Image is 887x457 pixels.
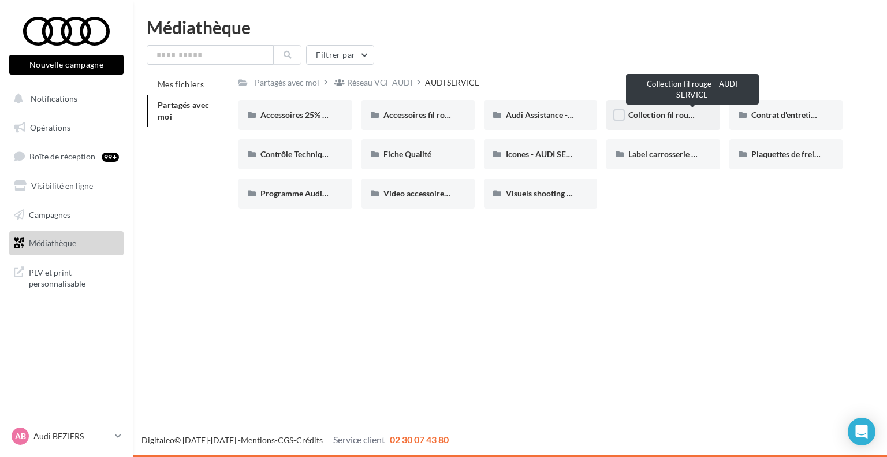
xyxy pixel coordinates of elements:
[425,77,479,88] div: AUDI SERVICE
[848,418,875,445] div: Open Intercom Messenger
[255,77,319,88] div: Partagés avec moi
[383,110,517,120] span: Accessoires fil rouge - AUDI SERVICE
[751,110,879,120] span: Contrat d'entretien - AUDI SERVICE
[7,203,126,227] a: Campagnes
[147,18,873,36] div: Médiathèque
[7,231,126,255] a: Médiathèque
[506,188,625,198] span: Visuels shooting - AUDI SERVICE
[628,110,756,120] span: Collection fil rouge - AUDI SERVICE
[506,149,589,159] span: Icones - AUDI SERVICE
[626,74,759,105] div: Collection fil rouge - AUDI SERVICE
[141,435,174,445] a: Digitaleo
[241,435,275,445] a: Mentions
[333,434,385,445] span: Service client
[9,425,124,447] a: AB Audi BEZIERS
[260,149,352,159] span: Contrôle Technique à 25€
[33,430,110,442] p: Audi BEZIERS
[7,260,126,294] a: PLV et print personnalisable
[7,87,121,111] button: Notifications
[383,188,508,198] span: Video accessoires - AUDI SERVICE
[29,238,76,248] span: Médiathèque
[158,100,210,121] span: Partagés avec moi
[9,55,124,75] button: Nouvelle campagne
[7,116,126,140] a: Opérations
[7,174,126,198] a: Visibilité en ligne
[29,151,95,161] span: Boîte de réception
[260,188,451,198] span: Programme Audi 5+ - Segments 2&3 - AUDI SERVICE
[29,209,70,219] span: Campagnes
[390,434,449,445] span: 02 30 07 43 80
[296,435,323,445] a: Crédits
[31,94,77,103] span: Notifications
[158,79,204,89] span: Mes fichiers
[751,149,871,159] span: Plaquettes de frein - Audi Service
[306,45,374,65] button: Filtrer par
[30,122,70,132] span: Opérations
[347,77,412,88] div: Réseau VGF AUDI
[29,265,119,289] span: PLV et print personnalisable
[141,435,449,445] span: © [DATE]-[DATE] - - -
[15,430,26,442] span: AB
[383,149,431,159] span: Fiche Qualité
[31,181,93,191] span: Visibilité en ligne
[506,110,623,120] span: Audi Assistance - AUDI SERVICE
[628,149,816,159] span: Label carrosserie et label pare-brise - AUDI SERVICE
[278,435,293,445] a: CGS
[102,153,119,162] div: 99+
[7,144,126,169] a: Boîte de réception99+
[260,110,420,120] span: Accessoires 25% septembre - AUDI SERVICE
